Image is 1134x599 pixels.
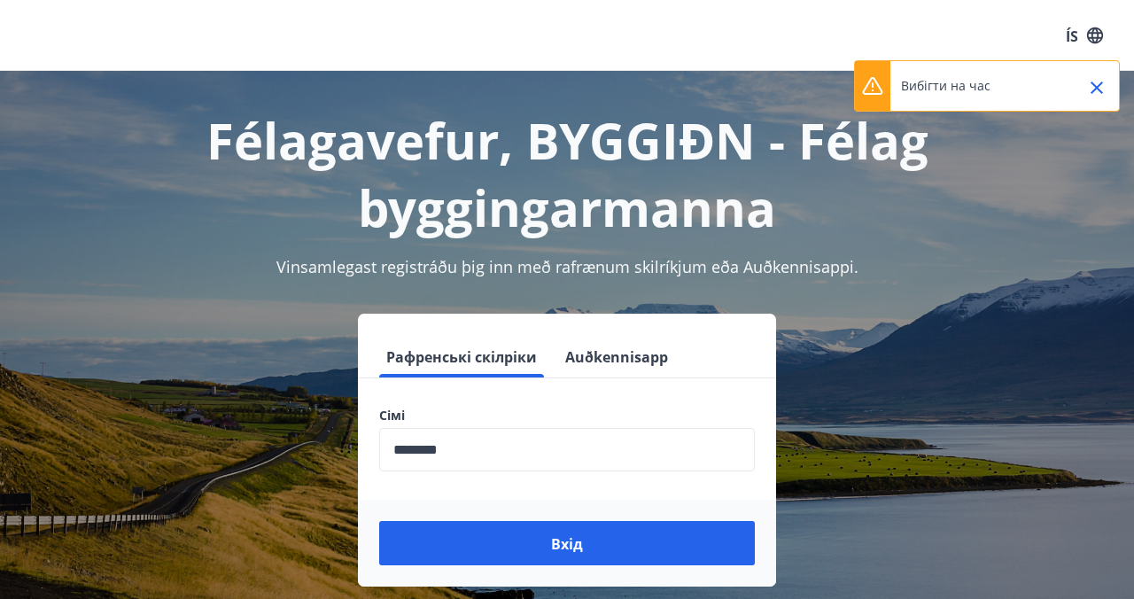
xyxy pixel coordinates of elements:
[901,77,990,94] font: Вибігти на час
[276,256,858,277] font: Vinsamlegast registráðu þig inn með rafrænum skilríkjum eða Auðkennisappi.
[379,521,755,565] button: Вхід
[379,407,405,424] font: Сімі
[551,534,583,554] font: Вхід
[1056,19,1113,52] button: ÍS
[386,347,537,367] font: Рафренські скілріки
[206,106,928,241] font: Félagavefur, BYGGIÐN - Félag byggingarmanna
[1082,73,1112,103] button: Закрити
[1066,26,1078,45] font: ÍS
[565,347,668,367] font: Auðkennisapp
